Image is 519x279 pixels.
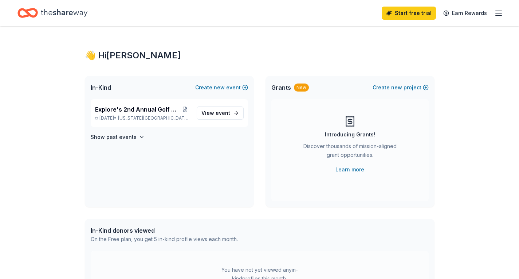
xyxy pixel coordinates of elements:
[95,115,191,121] p: [DATE] •
[325,130,375,139] div: Introducing Grants!
[91,235,238,244] div: On the Free plan, you get 5 in-kind profile views each month.
[95,105,180,114] span: Explore's 2nd Annual Golf Tournament
[214,83,225,92] span: new
[201,109,230,117] span: View
[91,133,137,142] h4: Show past events
[300,142,400,162] div: Discover thousands of mission-aligned grant opportunities.
[271,83,291,92] span: Grants
[118,115,190,121] span: [US_STATE][GEOGRAPHIC_DATA], [GEOGRAPHIC_DATA]
[85,50,435,61] div: 👋 Hi [PERSON_NAME]
[373,83,429,92] button: Createnewproject
[91,133,145,142] button: Show past events
[197,106,244,120] a: View event
[91,226,238,235] div: In-Kind donors viewed
[91,83,111,92] span: In-Kind
[439,7,491,20] a: Earn Rewards
[335,165,364,174] a: Learn more
[294,84,309,92] div: New
[195,83,248,92] button: Createnewevent
[382,7,436,20] a: Start free trial
[216,110,230,116] span: event
[17,4,87,22] a: Home
[391,83,402,92] span: new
